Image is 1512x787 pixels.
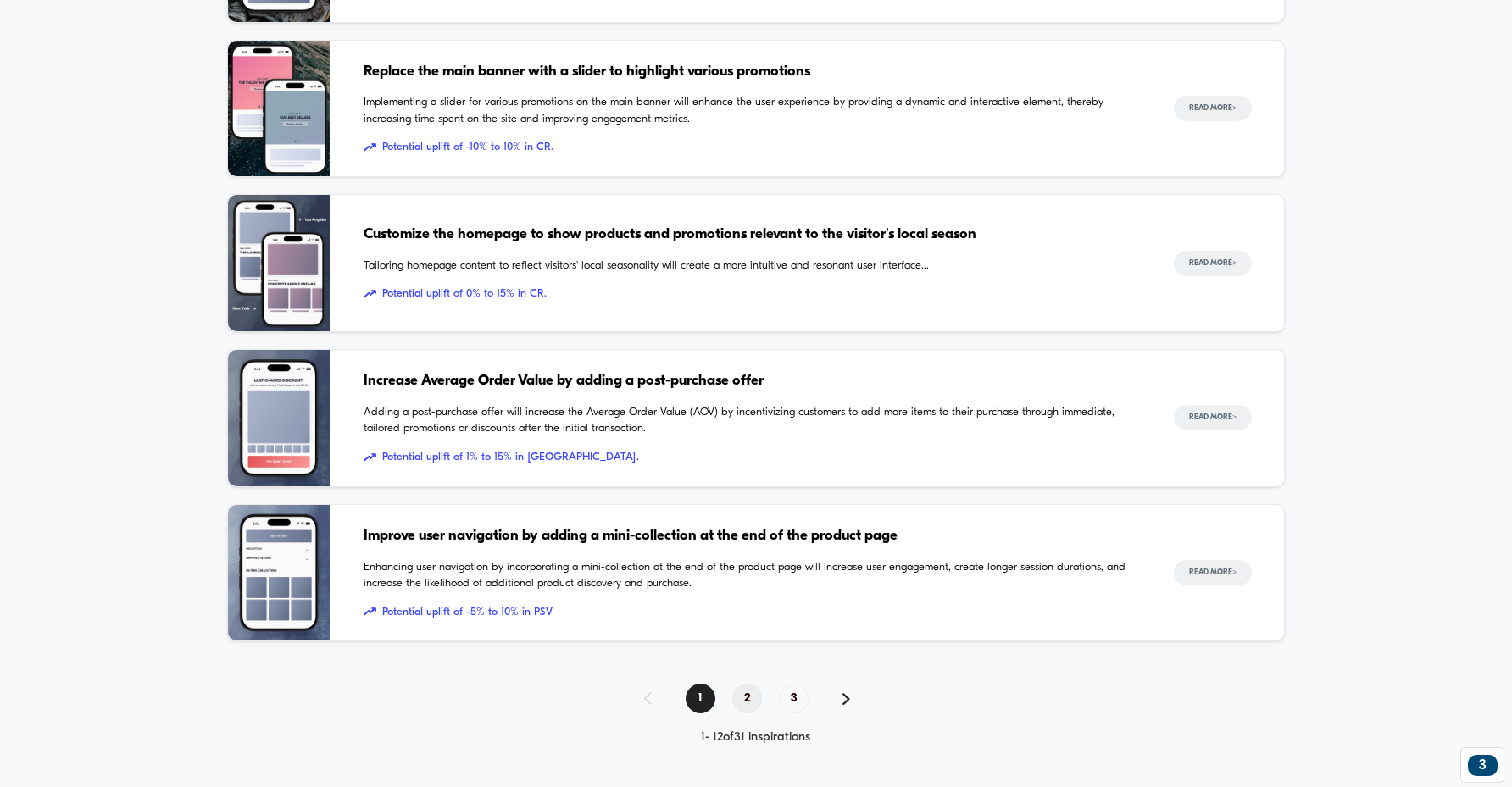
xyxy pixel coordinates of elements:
[364,285,1141,302] span: Potential uplift of 0% to 15% in CR.
[228,195,330,331] img: Tailoring homepage content to reflect visitors' local seasonality will create a more intuitive an...
[364,404,1141,437] span: Adding a post-purchase offer will increase the Average Order Value (AOV) by incentivizing custome...
[1174,405,1252,430] button: Read More>
[364,604,1141,621] span: Potential uplift of -5% to 10% in PSV
[228,41,330,177] img: Implementing a slider for various promotions on the main banner will enhance the user experience ...
[1174,96,1252,121] button: Read More>
[364,94,1141,127] span: Implementing a slider for various promotions on the main banner will enhance the user experience ...
[732,684,762,713] span: 2
[364,449,1141,466] span: Potential uplift of 1% to 15% in [GEOGRAPHIC_DATA].
[364,139,1141,156] span: Potential uplift of -10% to 10% in CR.
[364,559,1141,592] span: Enhancing user navigation by incorporating a mini-collection at the end of the product page will ...
[228,350,330,486] img: Adding a post-purchase offer will increase the Average Order Value (AOV) by incentivizing custome...
[779,684,809,713] span: 3
[1174,560,1252,585] button: Read More>
[842,693,850,705] img: pagination forward
[227,730,1286,745] div: 1 - 12 of 31 inspirations
[364,370,1141,392] span: Increase Average Order Value by adding a post-purchase offer
[364,258,1141,274] span: Tailoring homepage content to reflect visitors' local seasonality will create a more intuitive an...
[364,525,1141,547] span: Improve user navigation by adding a mini-collection at the end of the product page
[1174,251,1252,276] button: Read More>
[364,224,1141,246] span: Customize the homepage to show products and promotions relevant to the visitor's local season
[686,684,715,713] span: 1
[364,61,1141,83] span: Replace the main banner with a slider to highlight various promotions
[228,505,330,641] img: Enhancing user navigation by incorporating a mini-collection at the end of the product page will ...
